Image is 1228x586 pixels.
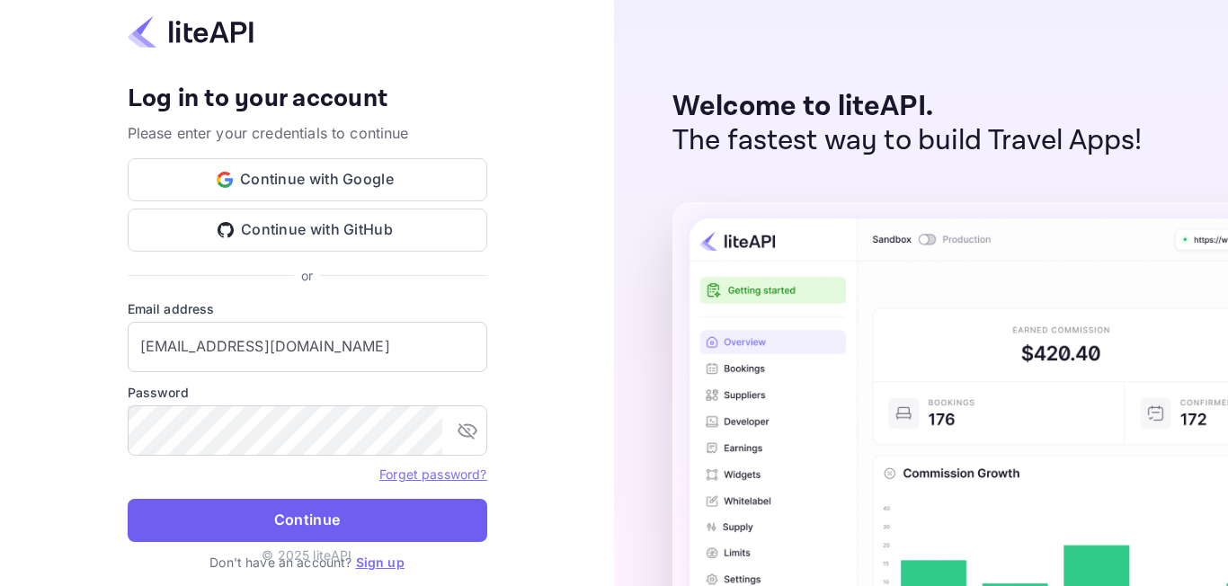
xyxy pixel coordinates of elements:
[128,553,487,572] p: Don't have an account?
[128,209,487,252] button: Continue with GitHub
[356,555,405,570] a: Sign up
[128,14,254,49] img: liteapi
[128,499,487,542] button: Continue
[672,124,1143,158] p: The fastest way to build Travel Apps!
[379,466,486,482] a: Forget password?
[128,322,487,372] input: Enter your email address
[262,546,351,564] p: © 2025 liteAPI
[128,299,487,318] label: Email address
[128,122,487,144] p: Please enter your credentials to continue
[379,465,486,483] a: Forget password?
[128,84,487,115] h4: Log in to your account
[672,90,1143,124] p: Welcome to liteAPI.
[449,413,485,448] button: toggle password visibility
[128,158,487,201] button: Continue with Google
[301,266,313,285] p: or
[128,383,487,402] label: Password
